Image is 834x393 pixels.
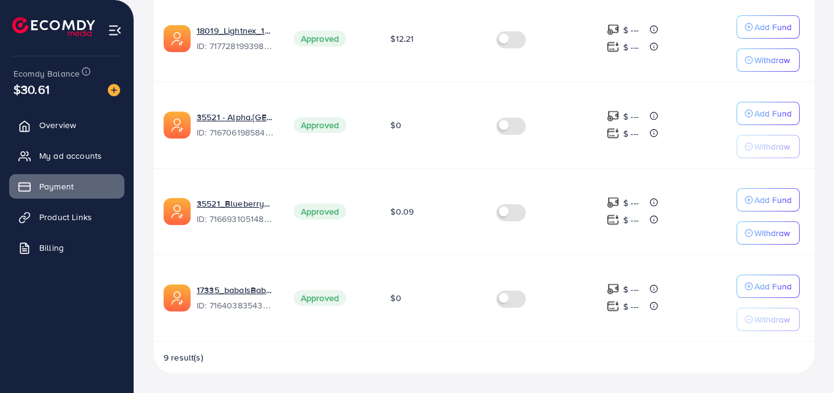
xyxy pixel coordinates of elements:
[390,205,414,218] span: $0.09
[623,299,639,314] p: $ ---
[737,275,800,298] button: Add Fund
[623,282,639,297] p: $ ---
[164,112,191,139] img: ic-ads-acc.e4c84228.svg
[607,23,620,36] img: top-up amount
[197,25,274,53] div: <span class='underline'>18019_Lightnex_1671190486617</span></br>7177281993980297217
[390,119,401,131] span: $0
[294,290,346,306] span: Approved
[754,279,792,294] p: Add Fund
[9,205,124,229] a: Product Links
[607,127,620,140] img: top-up amount
[9,235,124,260] a: Billing
[294,204,346,219] span: Approved
[623,109,639,124] p: $ ---
[13,67,80,80] span: Ecomdy Balance
[607,213,620,226] img: top-up amount
[390,32,414,45] span: $12.21
[39,242,64,254] span: Billing
[9,143,124,168] a: My ad accounts
[623,126,639,141] p: $ ---
[197,40,274,52] span: ID: 7177281993980297217
[623,196,639,210] p: $ ---
[164,25,191,52] img: ic-ads-acc.e4c84228.svg
[737,308,800,331] button: Withdraw
[737,102,800,125] button: Add Fund
[108,84,120,96] img: image
[197,213,274,225] span: ID: 7166931051485396993
[754,139,790,154] p: Withdraw
[782,338,825,384] iframe: Chat
[39,211,92,223] span: Product Links
[607,283,620,296] img: top-up amount
[197,284,274,312] div: <span class='underline'>17335_babaIsBaba Ad Acc_1668167009981</span></br>7164038354357485569
[607,196,620,209] img: top-up amount
[39,119,76,131] span: Overview
[197,111,274,139] div: <span class='underline'>35521 - Alpha.iraq</span></br>7167061985849294849
[607,40,620,53] img: top-up amount
[754,193,792,207] p: Add Fund
[754,106,792,121] p: Add Fund
[607,300,620,313] img: top-up amount
[737,188,800,212] button: Add Fund
[390,292,401,304] span: $0
[197,197,274,226] div: <span class='underline'>35521_Blueberry_1668780941617</span></br>7166931051485396993
[754,226,790,240] p: Withdraw
[737,15,800,39] button: Add Fund
[197,197,274,210] a: 35521_Blueberry_1668780941617
[12,17,95,36] img: logo
[39,150,102,162] span: My ad accounts
[197,126,274,139] span: ID: 7167061985849294849
[197,284,274,296] a: 17335_babaIsBaba Ad Acc_1668167009981
[737,221,800,245] button: Withdraw
[623,40,639,55] p: $ ---
[9,174,124,199] a: Payment
[754,20,792,34] p: Add Fund
[13,80,50,98] span: $30.61
[108,23,122,37] img: menu
[294,117,346,133] span: Approved
[607,110,620,123] img: top-up amount
[737,48,800,72] button: Withdraw
[294,31,346,47] span: Approved
[623,23,639,37] p: $ ---
[754,312,790,327] p: Withdraw
[164,284,191,311] img: ic-ads-acc.e4c84228.svg
[164,351,203,364] span: 9 result(s)
[623,213,639,227] p: $ ---
[39,180,74,193] span: Payment
[197,25,274,37] a: 18019_Lightnex_1671190486617
[737,135,800,158] button: Withdraw
[164,198,191,225] img: ic-ads-acc.e4c84228.svg
[754,53,790,67] p: Withdraw
[197,299,274,311] span: ID: 7164038354357485569
[197,111,274,123] a: 35521 - Alpha.[GEOGRAPHIC_DATA]
[9,113,124,137] a: Overview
